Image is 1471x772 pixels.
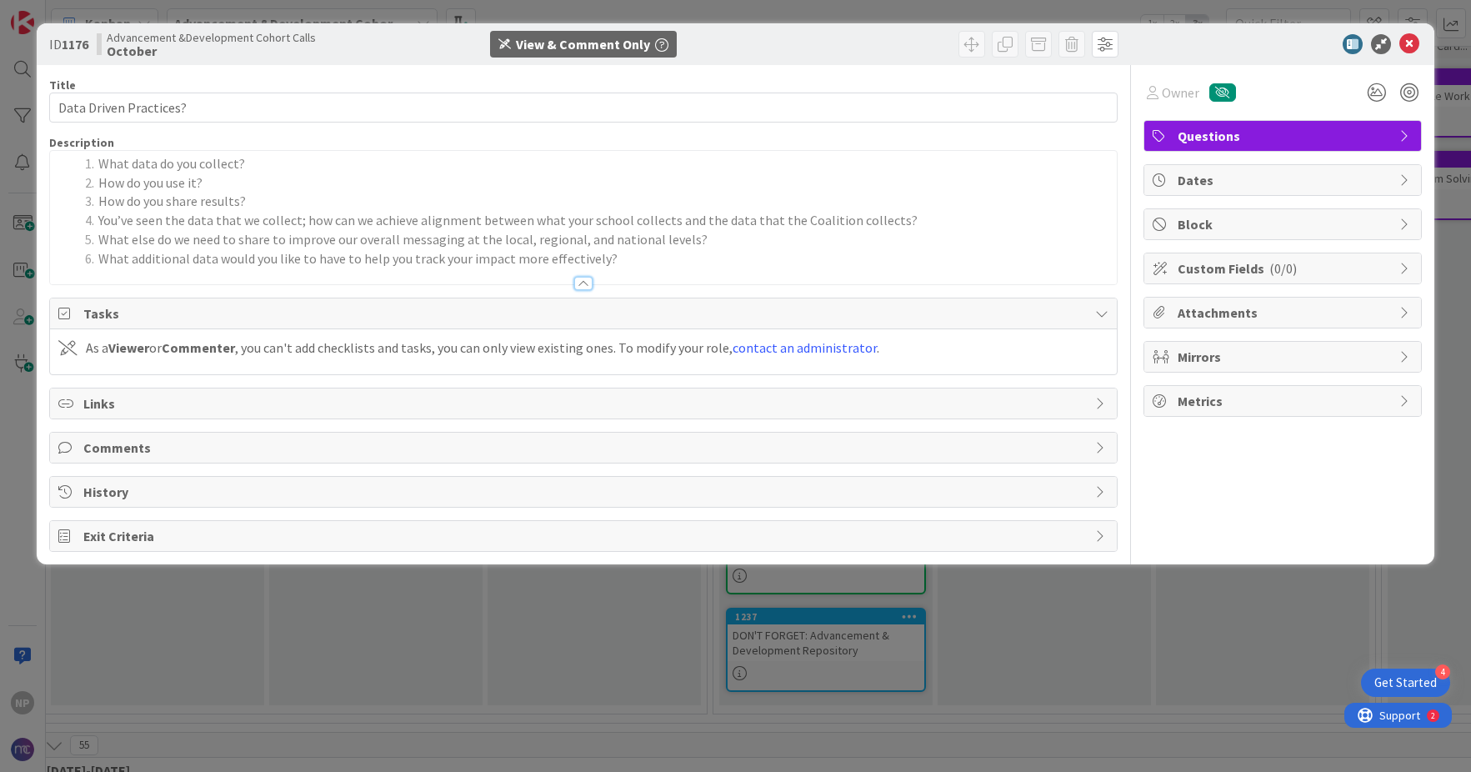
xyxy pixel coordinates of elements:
[83,394,1087,414] span: Links
[87,7,91,20] div: 2
[83,482,1087,502] span: History
[1178,214,1391,234] span: Block
[62,36,88,53] b: 1176
[86,338,879,358] div: As a or , you can't add checklists and tasks, you can only view existing ones. To modify your rol...
[1269,260,1297,277] span: ( 0/0 )
[107,31,316,44] span: Advancement &Development Cohort Calls
[49,78,76,93] label: Title
[98,174,203,191] span: How do you use it?
[1178,391,1391,411] span: Metrics
[83,303,1087,323] span: Tasks
[1361,669,1450,697] div: Open Get Started checklist, remaining modules: 4
[98,155,245,172] span: What data do you collect?
[516,34,650,54] div: View & Comment Only
[98,212,918,228] span: You’ve seen the data that we collect; how can we achieve alignment between what your school colle...
[108,339,149,356] b: Viewer
[83,526,1087,546] span: Exit Criteria
[1374,674,1437,691] div: Get Started
[1178,347,1391,367] span: Mirrors
[733,339,877,356] a: contact an administrator
[162,339,235,356] b: Commenter
[49,93,1118,123] input: type card name here...
[98,231,708,248] span: What else do we need to share to improve our overall messaging at the local, regional, and nation...
[1178,303,1391,323] span: Attachments
[98,250,618,267] span: What additional data would you like to have to help you track your impact more effectively?
[49,135,114,150] span: Description
[1162,83,1199,103] span: Owner
[1435,664,1450,679] div: 4
[1178,126,1391,146] span: Questions
[49,34,88,54] span: ID
[107,44,316,58] b: October
[1178,258,1391,278] span: Custom Fields
[83,438,1087,458] span: Comments
[1178,170,1391,190] span: Dates
[35,3,76,23] span: Support
[98,193,246,209] span: How do you share results?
